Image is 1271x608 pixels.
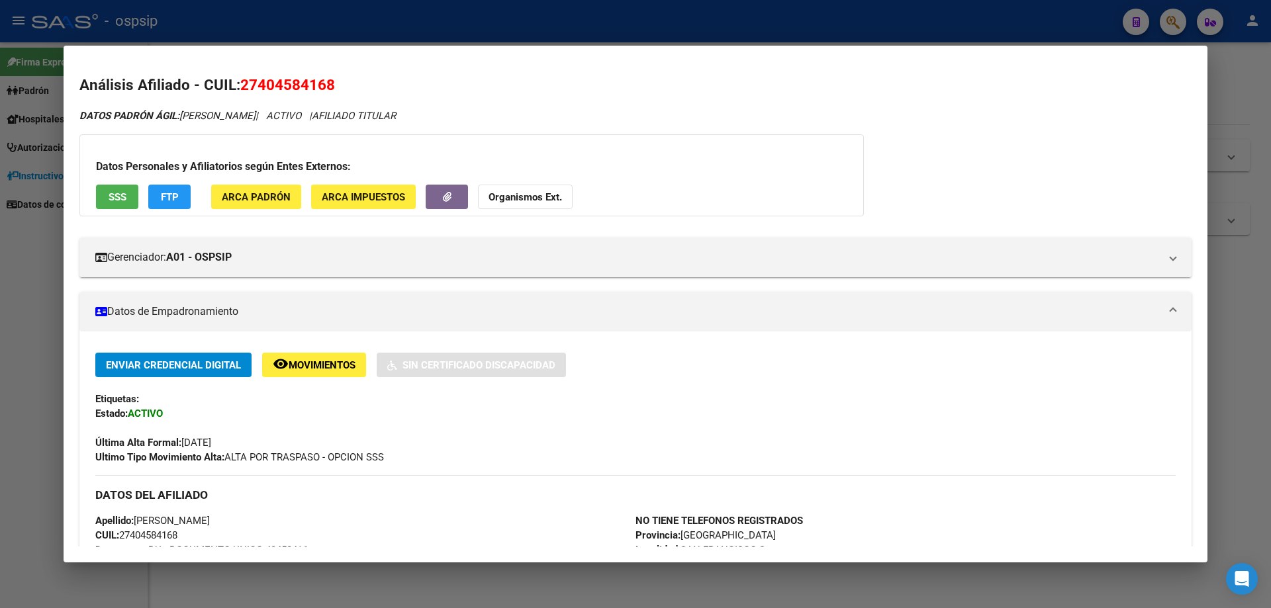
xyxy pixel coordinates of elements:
button: ARCA Impuestos [311,185,416,209]
mat-panel-title: Gerenciador: [95,249,1160,265]
span: ARCA Impuestos [322,191,405,203]
mat-expansion-panel-header: Datos de Empadronamiento [79,292,1192,331]
span: Movimientos [289,359,355,371]
span: Enviar Credencial Digital [106,359,241,371]
strong: Etiquetas: [95,393,139,405]
mat-panel-title: Datos de Empadronamiento [95,304,1160,320]
h2: Análisis Afiliado - CUIL: [79,74,1192,97]
button: Enviar Credencial Digital [95,353,252,377]
strong: NO TIENE TELEFONOS REGISTRADOS [635,515,803,527]
span: ALTA POR TRASPASO - OPCION SSS [95,451,384,463]
strong: A01 - OSPSIP [166,249,232,265]
h3: Datos Personales y Afiliatorios según Entes Externos: [96,159,847,175]
span: [DATE] [95,437,211,449]
strong: Provincia: [635,529,681,541]
span: DU - DOCUMENTO UNICO 40458416 [95,544,308,556]
div: Open Intercom Messenger [1226,563,1258,595]
strong: ACTIVO [128,408,163,419]
mat-icon: remove_red_eye [273,356,289,372]
span: 27404584168 [240,76,335,93]
span: ARCA Padrón [222,191,291,203]
span: [PERSON_NAME] [79,110,256,122]
strong: Organismos Ext. [489,191,562,203]
span: Sin Certificado Discapacidad [402,359,555,371]
strong: CUIL: [95,529,119,541]
i: | ACTIVO | [79,110,396,122]
h3: DATOS DEL AFILIADO [95,488,1176,502]
strong: Ultimo Tipo Movimiento Alta: [95,451,224,463]
mat-expansion-panel-header: Gerenciador:A01 - OSPSIP [79,238,1192,277]
span: [GEOGRAPHIC_DATA] [635,529,776,541]
button: Organismos Ext. [478,185,573,209]
span: SSS [109,191,126,203]
button: SSS [96,185,138,209]
button: ARCA Padrón [211,185,301,209]
strong: Localidad: [635,544,681,556]
span: [PERSON_NAME] [95,515,210,527]
span: 27404584168 [95,529,177,541]
strong: Última Alta Formal: [95,437,181,449]
strong: Documento: [95,544,148,556]
button: FTP [148,185,191,209]
strong: Estado: [95,408,128,419]
span: AFILIADO TITULAR [312,110,396,122]
span: FTP [161,191,179,203]
button: Movimientos [262,353,366,377]
span: SAN FRANCISCO S [635,544,765,556]
button: Sin Certificado Discapacidad [377,353,566,377]
strong: DATOS PADRÓN ÁGIL: [79,110,179,122]
strong: Apellido: [95,515,134,527]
